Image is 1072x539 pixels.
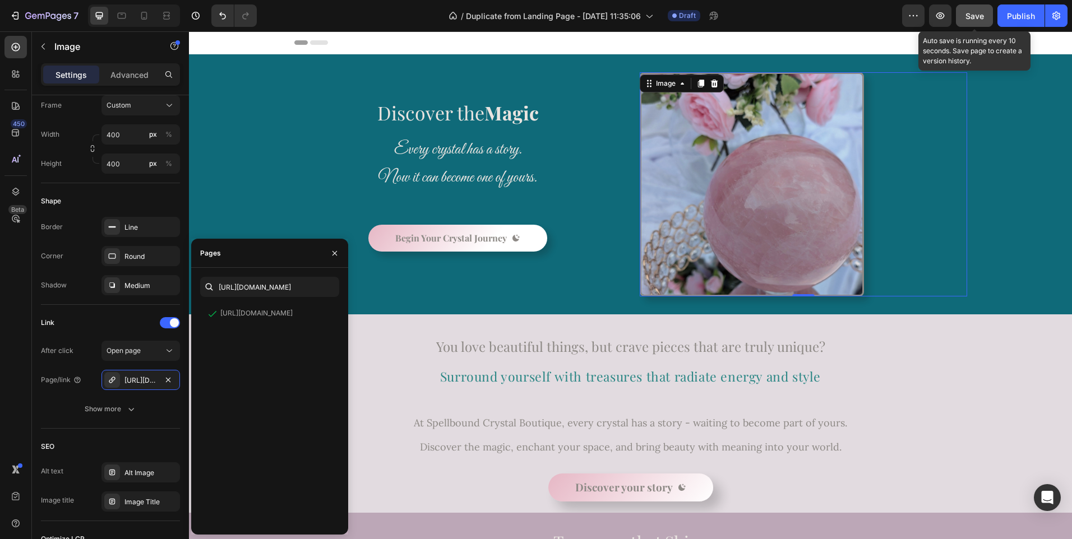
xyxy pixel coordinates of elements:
div: Publish [1007,10,1035,22]
strong: Magic [295,68,350,94]
div: [URL][DOMAIN_NAME] [124,375,157,385]
input: Insert link or search [200,277,339,297]
div: Link [41,318,54,328]
div: Open Intercom Messenger [1034,484,1061,511]
span: Open page [107,346,141,355]
span: At Spellbound Crystal Boutique, every crystal has a story - waiting to become part of yours. [225,385,658,398]
button: Save [956,4,993,27]
label: Height [41,159,62,169]
div: Alt text [41,466,63,476]
div: px [149,159,157,169]
span: / [461,10,464,22]
input: px% [101,124,180,145]
span: Duplicate from Landing Page - [DATE] 11:35:06 [466,10,641,22]
button: % [146,128,160,141]
button: <p><span style="font-size:19px;">Discover your story</span></p> [359,442,524,470]
span: Begin Your Crystal Journey [206,201,318,212]
div: Show more [85,403,137,415]
button: px [162,157,175,170]
label: Width [41,129,59,140]
div: Line [124,222,177,233]
label: Frame [41,100,62,110]
button: <p><span style="font-size:16px;">Begin Your Crystal Journey</span></p> [179,193,358,220]
a: Image Title [451,41,778,265]
p: Settings [56,69,87,81]
div: Pages [200,248,221,258]
input: px% [101,154,180,174]
div: After click [41,346,73,356]
iframe: Design area [189,31,1072,539]
div: Image Title [124,497,177,507]
span: Discover your story [386,448,484,463]
button: % [146,157,160,170]
span: Now it can become one of yours. [190,136,348,157]
div: Medium [124,281,177,291]
span: Custom [107,100,131,110]
div: Border [41,222,63,232]
img: Alt Image [451,41,675,265]
div: Alt Image [124,468,177,478]
div: Shape [41,196,61,206]
div: Undo/Redo [211,4,257,27]
div: Round [124,252,177,262]
span: Save [965,11,984,21]
div: Shadow [41,280,67,290]
p: Image [54,40,150,53]
span: Every crystal has a story. [205,108,333,129]
div: Page/link [41,375,82,385]
button: px [162,128,175,141]
span: Draft [679,11,696,21]
button: Custom [101,95,180,115]
div: % [165,159,172,169]
p: 7 [73,9,78,22]
div: Corner [41,251,63,261]
span: Discover the magic, enchant your space, and bring beauty with meaning into your world. [231,409,653,422]
div: Image [465,47,489,57]
button: Open page [101,341,180,361]
div: % [165,129,172,140]
div: Beta [8,205,27,214]
button: Show more [41,399,180,419]
div: Image title [41,495,74,505]
button: Publish [997,4,1045,27]
button: 7 [4,4,84,27]
span: Surround yourself with treasures that radiate energy and style [251,336,632,354]
div: SEO [41,442,54,452]
span: Treasures that Shine [364,499,519,522]
div: 450 [11,119,27,128]
div: [URL][DOMAIN_NAME] [220,308,293,318]
span: You love beautiful things, but crave pieces that are truly unique? [247,306,636,324]
p: Advanced [110,69,149,81]
div: px [149,129,157,140]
